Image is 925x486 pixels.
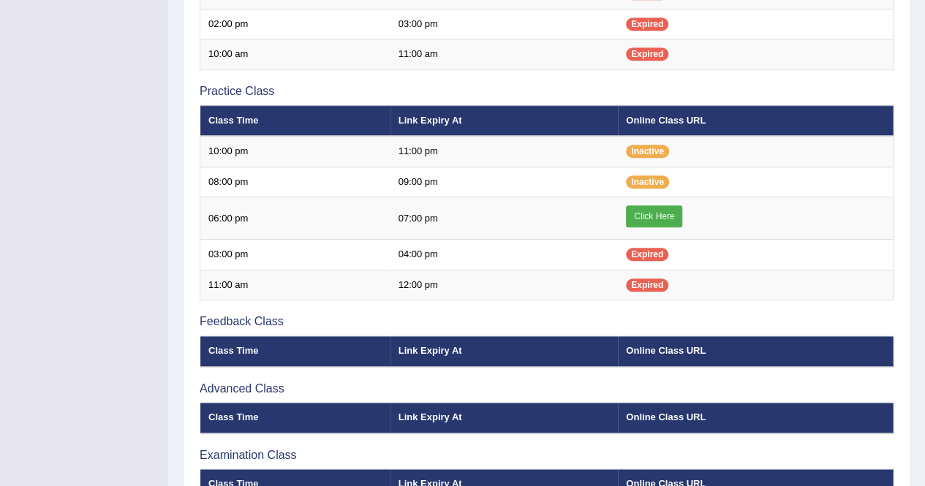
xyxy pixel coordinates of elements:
td: 02:00 pm [200,9,390,39]
td: 04:00 pm [390,240,619,270]
th: Online Class URL [618,403,893,433]
span: Expired [626,48,668,61]
h3: Advanced Class [200,382,894,395]
td: 11:00 am [390,39,619,70]
th: Link Expiry At [390,105,619,136]
span: Inactive [626,175,669,189]
span: Expired [626,278,668,292]
td: 10:00 am [200,39,390,70]
th: Online Class URL [618,105,893,136]
th: Link Expiry At [390,336,619,367]
th: Class Time [200,403,390,433]
td: 03:00 pm [390,9,619,39]
td: 03:00 pm [200,240,390,270]
td: 11:00 pm [390,136,619,167]
td: 10:00 pm [200,136,390,167]
td: 11:00 am [200,270,390,300]
a: Click Here [626,205,682,227]
span: Expired [626,248,668,261]
td: 08:00 pm [200,167,390,197]
th: Class Time [200,336,390,367]
td: 12:00 pm [390,270,619,300]
th: Class Time [200,105,390,136]
td: 06:00 pm [200,197,390,240]
th: Link Expiry At [390,403,619,433]
h3: Examination Class [200,449,894,462]
h3: Practice Class [200,85,894,98]
td: 07:00 pm [390,197,619,240]
h3: Feedback Class [200,315,894,328]
th: Online Class URL [618,336,893,367]
span: Expired [626,18,668,31]
span: Inactive [626,145,669,158]
td: 09:00 pm [390,167,619,197]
